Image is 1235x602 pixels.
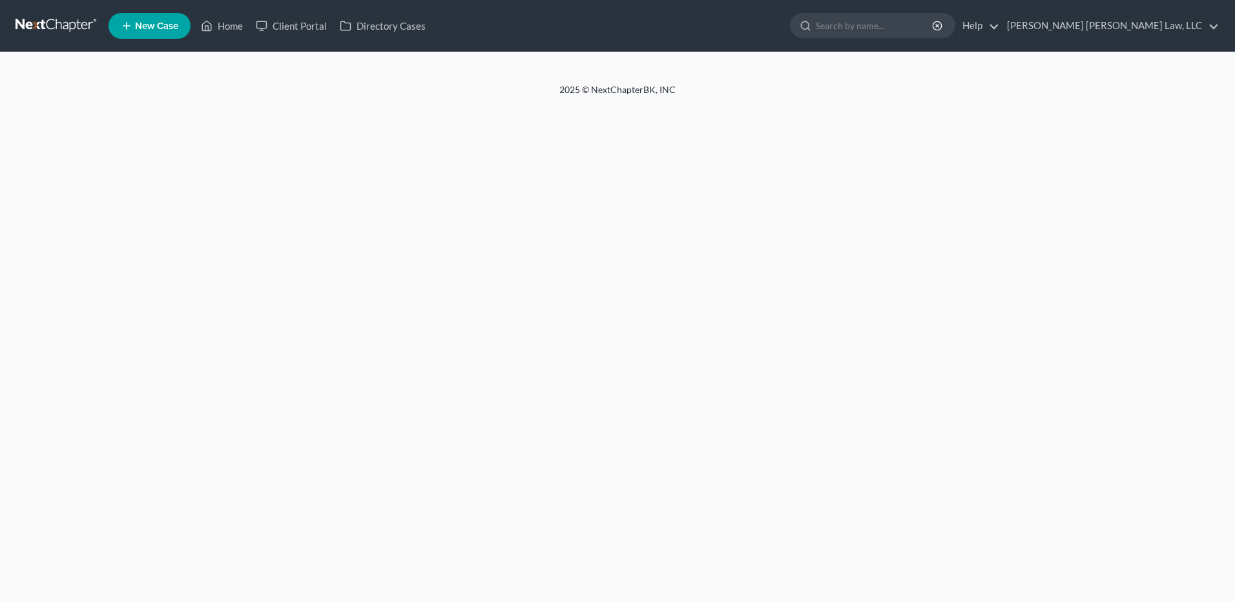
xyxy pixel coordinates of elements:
[956,14,999,37] a: Help
[194,14,249,37] a: Home
[249,83,986,107] div: 2025 © NextChapterBK, INC
[1001,14,1219,37] a: [PERSON_NAME] [PERSON_NAME] Law, LLC
[249,14,333,37] a: Client Portal
[135,21,178,31] span: New Case
[816,14,934,37] input: Search by name...
[333,14,432,37] a: Directory Cases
